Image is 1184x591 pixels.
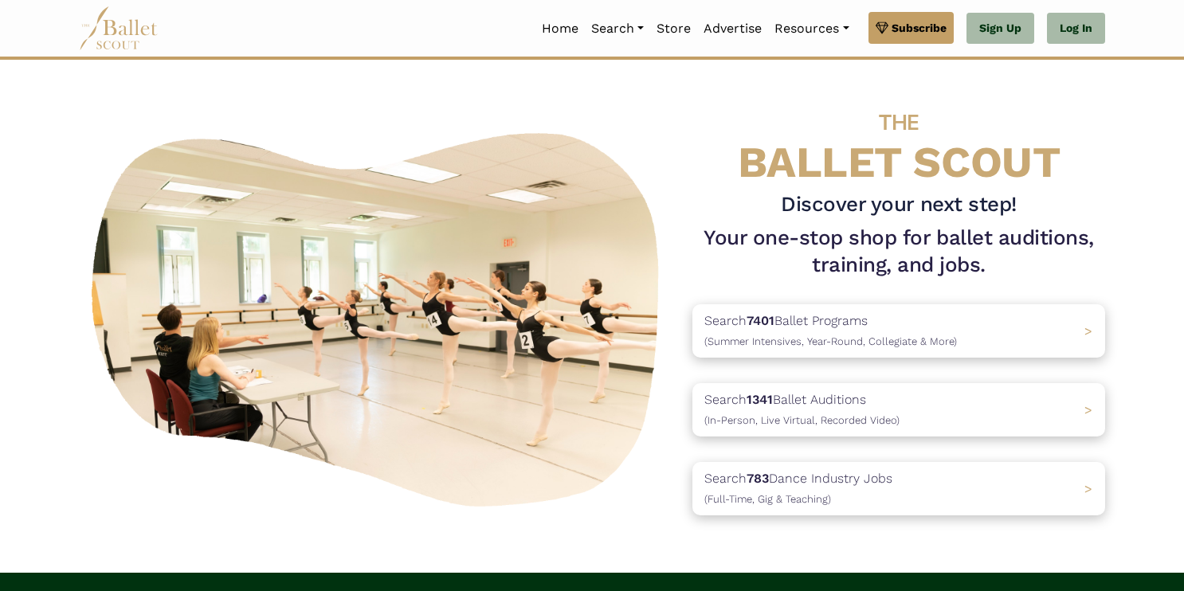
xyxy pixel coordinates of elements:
span: > [1084,402,1092,417]
h4: BALLET SCOUT [692,92,1105,185]
a: Search1341Ballet Auditions(In-Person, Live Virtual, Recorded Video) > [692,383,1105,436]
span: > [1084,323,1092,339]
a: Home [535,12,585,45]
span: (Summer Intensives, Year-Round, Collegiate & More) [704,335,957,347]
h3: Discover your next step! [692,191,1105,218]
img: gem.svg [876,19,888,37]
b: 7401 [747,313,774,328]
a: Subscribe [868,12,954,44]
b: 1341 [747,392,773,407]
a: Resources [768,12,855,45]
a: Search7401Ballet Programs(Summer Intensives, Year-Round, Collegiate & More)> [692,304,1105,358]
span: > [1084,481,1092,496]
p: Search Ballet Programs [704,311,957,351]
p: Search Ballet Auditions [704,389,900,430]
a: Search783Dance Industry Jobs(Full-Time, Gig & Teaching) > [692,462,1105,515]
b: 783 [747,471,769,486]
span: THE [879,109,919,135]
a: Log In [1047,13,1105,45]
a: Advertise [697,12,768,45]
img: A group of ballerinas talking to each other in a ballet studio [79,115,680,516]
h1: Your one-stop shop for ballet auditions, training, and jobs. [692,225,1105,279]
span: (In-Person, Live Virtual, Recorded Video) [704,414,900,426]
span: Subscribe [892,19,947,37]
a: Sign Up [966,13,1034,45]
p: Search Dance Industry Jobs [704,468,892,509]
a: Store [650,12,697,45]
a: Search [585,12,650,45]
span: (Full-Time, Gig & Teaching) [704,493,831,505]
